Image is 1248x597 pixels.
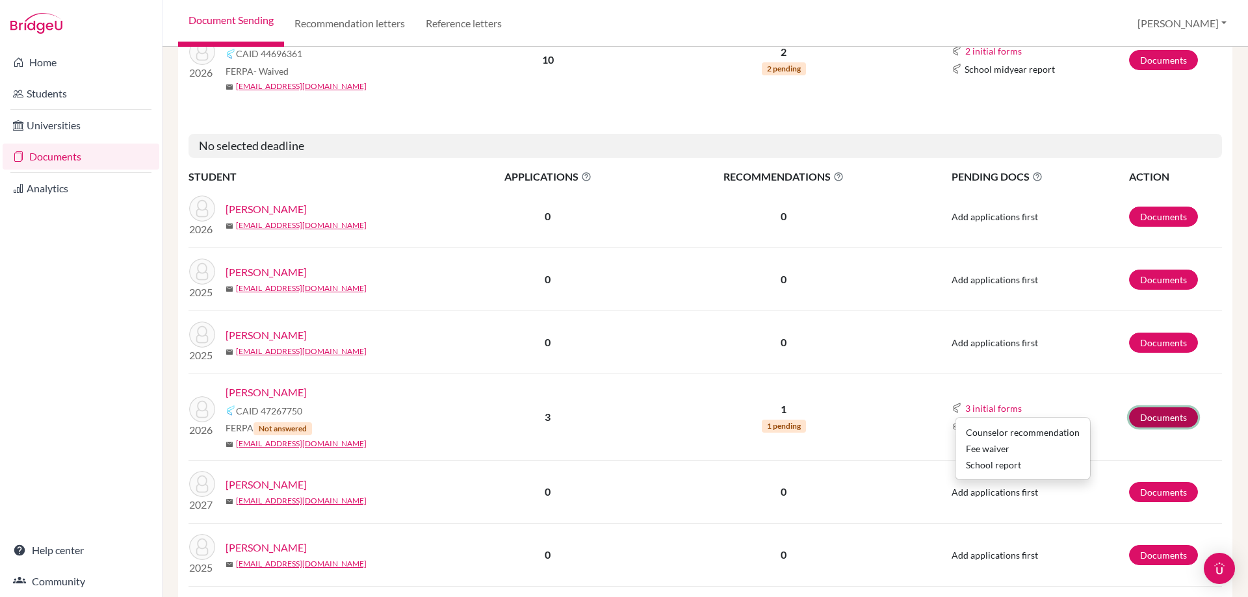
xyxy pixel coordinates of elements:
[648,547,920,563] p: 0
[226,49,236,59] img: Common App logo
[952,337,1038,348] span: Add applications first
[966,458,1080,472] div: School report
[545,336,551,348] b: 0
[3,81,159,107] a: Students
[226,264,307,280] a: [PERSON_NAME]
[189,39,215,65] img: Kim, Samuel
[189,65,215,81] p: 2026
[762,420,806,433] span: 1 pending
[236,283,367,294] a: [EMAIL_ADDRESS][DOMAIN_NAME]
[952,421,962,431] img: Common App logo
[236,558,367,570] a: [EMAIL_ADDRESS][DOMAIN_NAME]
[952,169,1128,184] span: PENDING DOCS
[952,211,1038,222] span: Add applications first
[966,426,1080,439] div: Counselor recommendation
[1132,11,1232,36] button: [PERSON_NAME]
[3,112,159,138] a: Universities
[189,322,215,348] img: Alfaro, Emily
[1129,482,1198,502] a: Documents
[226,405,236,416] img: Common App logo
[226,385,307,400] a: [PERSON_NAME]
[762,62,806,75] span: 2 pending
[226,83,233,91] span: mail
[3,568,159,594] a: Community
[236,438,367,450] a: [EMAIL_ADDRESS][DOMAIN_NAME]
[236,495,367,507] a: [EMAIL_ADDRESS][DOMAIN_NAME]
[648,401,920,417] p: 1
[545,273,551,285] b: 0
[648,484,920,500] p: 0
[3,144,159,170] a: Documents
[545,210,551,222] b: 0
[188,168,448,185] th: STUDENT
[965,44,1022,58] button: 2 initial forms
[648,272,920,287] p: 0
[1204,553,1235,584] div: Open Intercom Messenger
[236,346,367,357] a: [EMAIL_ADDRESS][DOMAIN_NAME]
[189,196,215,222] img: Abuhassan, Maryam
[189,285,215,300] p: 2025
[542,53,554,66] b: 10
[3,175,159,201] a: Analytics
[189,497,215,513] p: 2027
[236,404,302,418] span: CAID 47267750
[189,560,215,576] p: 2025
[188,134,1222,159] h5: No selected deadline
[648,335,920,350] p: 0
[253,422,312,435] span: Not answered
[1129,50,1198,70] a: Documents
[226,561,233,568] span: mail
[226,440,233,448] span: mail
[226,348,233,356] span: mail
[189,259,215,285] img: Abuhassan, Amanny
[965,62,1055,76] span: School midyear report
[952,487,1038,498] span: Add applications first
[1129,333,1198,353] a: Documents
[955,417,1091,480] div: 3 initial forms
[226,498,233,505] span: mail
[648,44,920,60] p: 2
[648,169,920,184] span: RECOMMENDATIONS
[226,64,289,78] span: FERPA
[1129,207,1198,227] a: Documents
[952,64,962,74] img: Common App logo
[189,471,215,497] img: Bachert, Micah
[3,49,159,75] a: Home
[3,537,159,563] a: Help center
[449,169,647,184] span: APPLICATIONS
[952,550,1038,561] span: Add applications first
[966,442,1080,455] div: Fee waiver
[226,222,233,230] span: mail
[236,81,367,92] a: [EMAIL_ADDRESS][DOMAIN_NAME]
[236,47,302,60] span: CAID 44696361
[1129,545,1198,565] a: Documents
[952,45,962,56] img: Common App logo
[236,220,367,231] a: [EMAIL_ADDRESS][DOMAIN_NAME]
[226,421,312,435] span: FERPA
[189,222,215,237] p: 2026
[226,477,307,492] a: [PERSON_NAME]
[1129,407,1198,427] a: Documents
[189,534,215,560] img: Bachert, Matthew
[952,274,1038,285] span: Add applications first
[965,401,1022,416] button: 3 initial forms
[545,548,551,561] b: 0
[545,485,551,498] b: 0
[226,285,233,293] span: mail
[952,403,962,413] img: Common App logo
[226,540,307,555] a: [PERSON_NAME]
[545,411,551,423] b: 3
[189,422,215,438] p: 2026
[189,348,215,363] p: 2025
[1128,168,1222,185] th: ACTION
[1129,270,1198,290] a: Documents
[226,201,307,217] a: [PERSON_NAME]
[648,209,920,224] p: 0
[10,13,62,34] img: Bridge-U
[226,327,307,343] a: [PERSON_NAME]
[253,66,289,77] span: - Waived
[189,396,215,422] img: Atha, Joseph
